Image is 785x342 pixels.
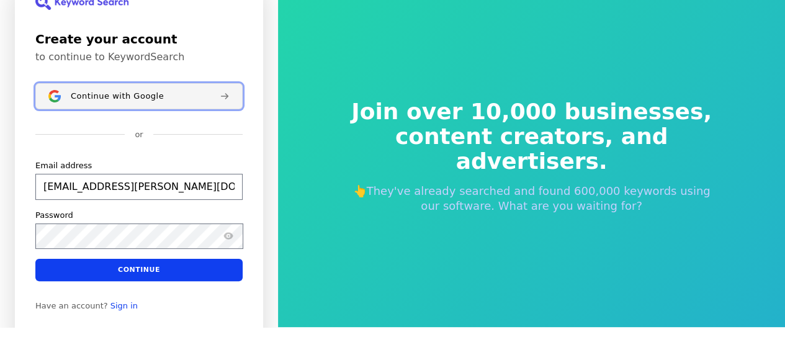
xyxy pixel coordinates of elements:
[71,91,164,101] span: Continue with Google
[35,210,73,221] label: Password
[35,301,108,311] span: Have an account?
[343,99,720,124] span: Join over 10,000 businesses,
[35,83,243,109] button: Sign in with GoogleContinue with Google
[35,259,243,281] button: Continue
[35,51,243,63] p: to continue to KeywordSearch
[135,129,143,140] p: or
[343,124,720,174] span: content creators, and advertisers.
[35,30,243,48] h1: Create your account
[48,90,61,102] img: Sign in with Google
[221,228,236,243] button: Show password
[35,160,92,171] label: Email address
[343,184,720,214] p: 👆They've already searched and found 600,000 keywords using our software. What are you waiting for?
[110,301,138,311] a: Sign in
